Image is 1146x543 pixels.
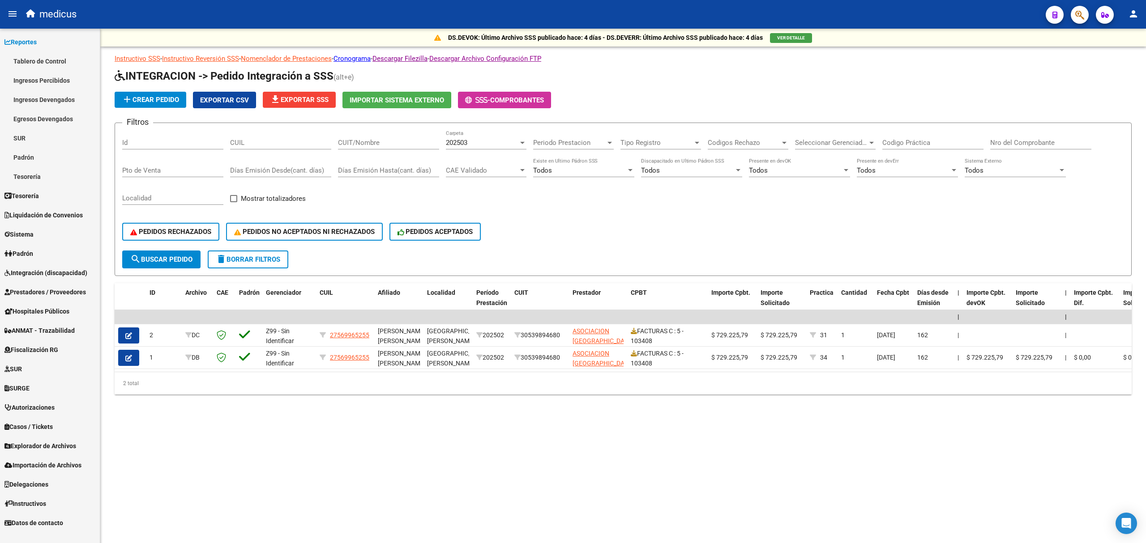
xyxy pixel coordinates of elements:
[514,289,528,296] span: CUIT
[966,354,1003,361] span: $ 729.225,79
[330,354,369,361] span: 27569965255
[1070,283,1120,322] datatable-header-cell: Importe Cpbt. Dif.
[511,283,569,322] datatable-header-cell: CUIT
[162,55,239,63] a: Instructivo Reversión SSS
[263,92,336,108] button: Exportar SSS
[150,352,178,363] div: 1
[235,283,262,322] datatable-header-cell: Padrón
[262,283,316,322] datatable-header-cell: Gerenciador
[316,283,374,322] datatable-header-cell: CUIL
[200,96,249,104] span: Exportar CSV
[266,289,301,296] span: Gerenciador
[398,228,473,236] span: PEDIDOS ACEPTADOS
[1061,283,1070,322] datatable-header-cell: |
[216,254,227,264] mat-icon: delete
[1074,354,1091,361] span: $ 0,00
[1016,289,1045,317] span: Importe Solicitado devOK
[217,289,228,296] span: CAE
[820,354,827,361] span: 34
[4,403,55,412] span: Autorizaciones
[427,327,487,345] span: [GEOGRAPHIC_DATA][PERSON_NAME]
[4,229,34,239] span: Sistema
[39,4,77,24] span: medicus
[146,283,182,322] datatable-header-cell: ID
[130,254,141,264] mat-icon: search
[448,33,763,42] p: DS.DEVOK: Último Archivo SSS publicado hace: 4 días - DS.DEVERR: Último Archivo SSS publicado hac...
[266,327,294,345] span: Z99 - Sin Identificar
[761,354,797,361] span: $ 729.225,79
[631,289,647,296] span: CPBT
[841,354,845,361] span: 1
[446,166,518,174] span: CAE Validado
[4,441,76,451] span: Explorador de Archivos
[4,37,37,47] span: Reportes
[1012,283,1061,322] datatable-header-cell: Importe Solicitado devOK
[208,250,288,268] button: Borrar Filtros
[150,289,155,296] span: ID
[476,330,507,340] div: 202502
[533,166,552,174] span: Todos
[820,331,827,339] span: 31
[427,350,487,367] span: [GEOGRAPHIC_DATA][PERSON_NAME]
[1123,354,1140,361] span: $ 0,00
[334,55,371,63] a: Cronograma
[423,283,473,322] datatable-header-cell: Localidad
[4,345,58,355] span: Fiscalización RG
[573,350,633,378] span: ASOCIACION [GEOGRAPHIC_DATA][PERSON_NAME]
[334,73,354,81] span: (alt+e)
[966,289,1005,306] span: Importe Cpbt. devOK
[4,268,87,278] span: Integración (discapacidad)
[389,223,481,241] button: PEDIDOS ACEPTADOS
[213,283,235,322] datatable-header-cell: CAE
[958,331,959,339] span: |
[241,193,306,204] span: Mostrar totalizadores
[958,354,959,361] span: |
[465,96,490,104] span: -
[320,289,333,296] span: CUIL
[711,354,748,361] span: $ 729.225,79
[473,283,511,322] datatable-header-cell: Período Prestación
[4,383,30,393] span: SURGE
[963,283,1012,322] datatable-header-cell: Importe Cpbt. devOK
[226,223,383,241] button: PEDIDOS NO ACEPTADOS NI RECHAZADOS
[130,228,211,236] span: PEDIDOS RECHAZADOS
[185,352,210,363] div: DB
[378,327,426,355] span: [PERSON_NAME] [PERSON_NAME] , -
[806,283,838,322] datatable-header-cell: Practica
[372,55,428,63] a: Descargar Filezilla
[631,326,704,345] div: FACTURAS C : 5 - 103408
[533,139,606,147] span: Periodo Prestacion
[122,96,179,104] span: Crear Pedido
[4,518,63,528] span: Datos de contacto
[193,92,256,108] button: Exportar CSV
[877,289,909,296] span: Fecha Cpbt
[4,460,81,470] span: Importación de Archivos
[573,327,633,355] span: ASOCIACION [GEOGRAPHIC_DATA][PERSON_NAME]
[122,250,201,268] button: Buscar Pedido
[777,35,805,40] span: VER DETALLE
[749,166,768,174] span: Todos
[620,139,693,147] span: Tipo Registro
[917,331,928,339] span: 162
[627,283,708,322] datatable-header-cell: CPBT
[4,422,53,432] span: Casos / Tickets
[4,326,75,335] span: ANMAT - Trazabilidad
[569,283,627,322] datatable-header-cell: Prestador
[965,166,984,174] span: Todos
[115,92,186,108] button: Crear Pedido
[239,289,260,296] span: Padrón
[330,331,369,339] span: 27569965255
[7,8,18,19] mat-icon: menu
[708,283,757,322] datatable-header-cell: Importe Cpbt.
[266,350,294,367] span: Z99 - Sin Identificar
[757,283,806,322] datatable-header-cell: Importe Solicitado
[122,94,133,105] mat-icon: add
[711,331,748,339] span: $ 729.225,79
[1128,8,1139,19] mat-icon: person
[429,55,541,63] a: Descargar Archivo Configuración FTP
[122,223,219,241] button: PEDIDOS RECHAZADOS
[1065,313,1067,320] span: |
[641,166,660,174] span: Todos
[350,96,444,104] span: Importar Sistema Externo
[1116,513,1137,534] div: Open Intercom Messenger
